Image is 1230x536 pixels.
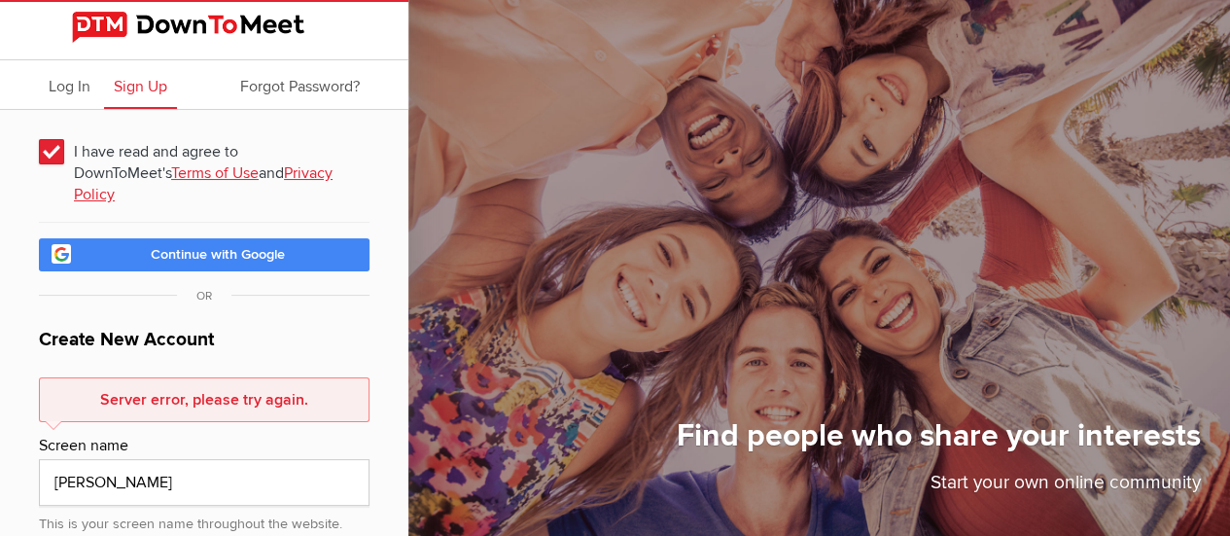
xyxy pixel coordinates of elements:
[72,12,336,43] img: DownToMeet
[151,246,285,263] span: Continue with Google
[39,434,369,459] div: Screen name
[104,60,177,109] a: Sign Up
[677,416,1201,469] h1: Find people who share your interests
[39,238,369,271] a: Continue with Google
[114,77,167,96] span: Sign Up
[240,77,360,96] span: Forgot Password?
[39,459,369,506] input: e.g. John Smith or John S.
[171,163,259,183] a: Terms of Use
[177,289,231,304] span: OR
[39,133,369,168] span: I have read and agree to DownToMeet's and
[230,60,369,109] a: Forgot Password?
[39,377,369,422] div: Server error, please try again.
[677,469,1201,507] p: Start your own online community
[39,60,100,109] a: Log In
[49,77,90,96] span: Log In
[39,326,369,366] h1: Create New Account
